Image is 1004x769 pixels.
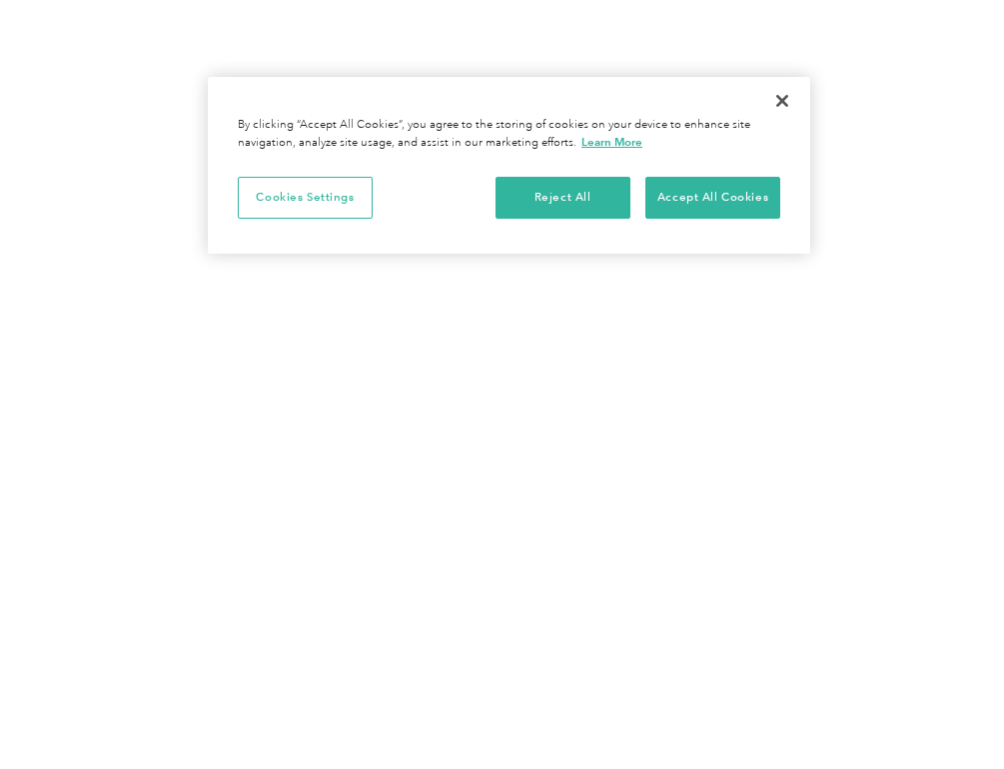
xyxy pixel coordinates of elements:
div: By clicking “Accept All Cookies”, you agree to the storing of cookies on your device to enhance s... [238,117,780,152]
button: Cookies Settings [238,177,373,219]
div: Cookie banner [208,77,810,254]
button: Close [760,79,804,123]
button: Reject All [496,177,630,219]
a: More information about your privacy, opens in a new tab [581,135,642,149]
div: Privacy [208,77,810,254]
button: Accept All Cookies [645,177,780,219]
